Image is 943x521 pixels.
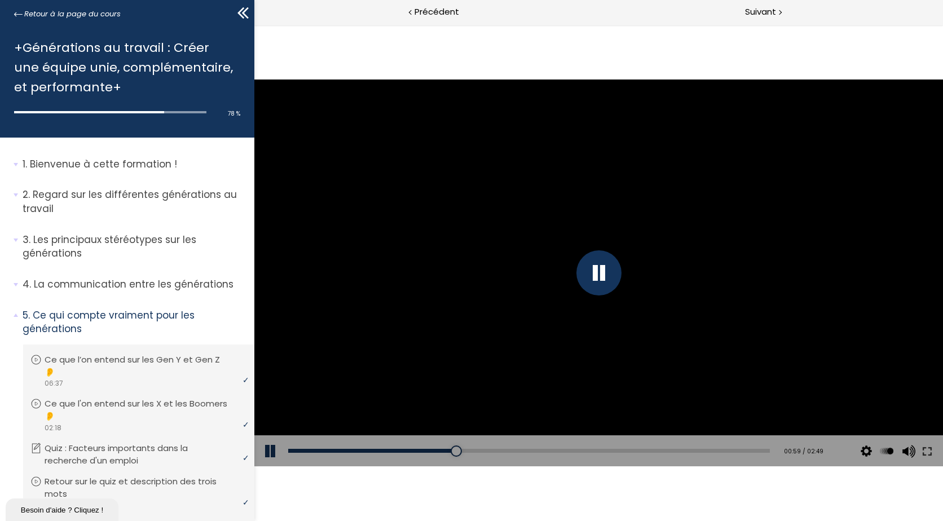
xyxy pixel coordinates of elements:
p: Ce que l’on entend sur les Gen Y et Gen Z 👂 [45,354,244,378]
p: Bienvenue à cette formation ! [23,157,246,171]
span: Précédent [415,5,459,19]
div: Modifier la vitesse de lecture [622,410,642,442]
span: 1. [23,157,27,171]
button: Play back rate [624,410,641,442]
a: Retour à la page du cours [14,8,121,20]
span: 02:18 [44,423,61,433]
p: Regard sur les différentes générations au travail [23,188,246,215]
button: Volume [644,410,661,442]
p: Ce que l'on entend sur les X et les Boomers 👂 [45,398,244,422]
h1: +Générations au travail : Créer une équipe unie, complémentaire, et performante+ [14,38,235,98]
span: 78 % [228,109,240,118]
iframe: chat widget [6,496,121,521]
span: 06:37 [44,378,63,388]
span: Retour à la page du cours [24,8,121,20]
div: 00:59 / 02:49 [526,422,569,431]
span: 3. [23,233,30,247]
p: Retour sur le quiz et description des trois mots [45,475,244,500]
span: Suivant [745,5,776,19]
p: Ce qui compte vraiment pour les générations [23,308,246,336]
p: La communication entre les générations [23,277,246,292]
span: 4. [23,277,31,292]
span: 2. [23,188,30,202]
button: Video quality [603,410,620,442]
span: 5. [23,308,30,323]
p: Quiz : Facteurs importants dans la recherche d'un emploi [45,442,244,467]
p: Les principaux stéréotypes sur les générations [23,233,246,260]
